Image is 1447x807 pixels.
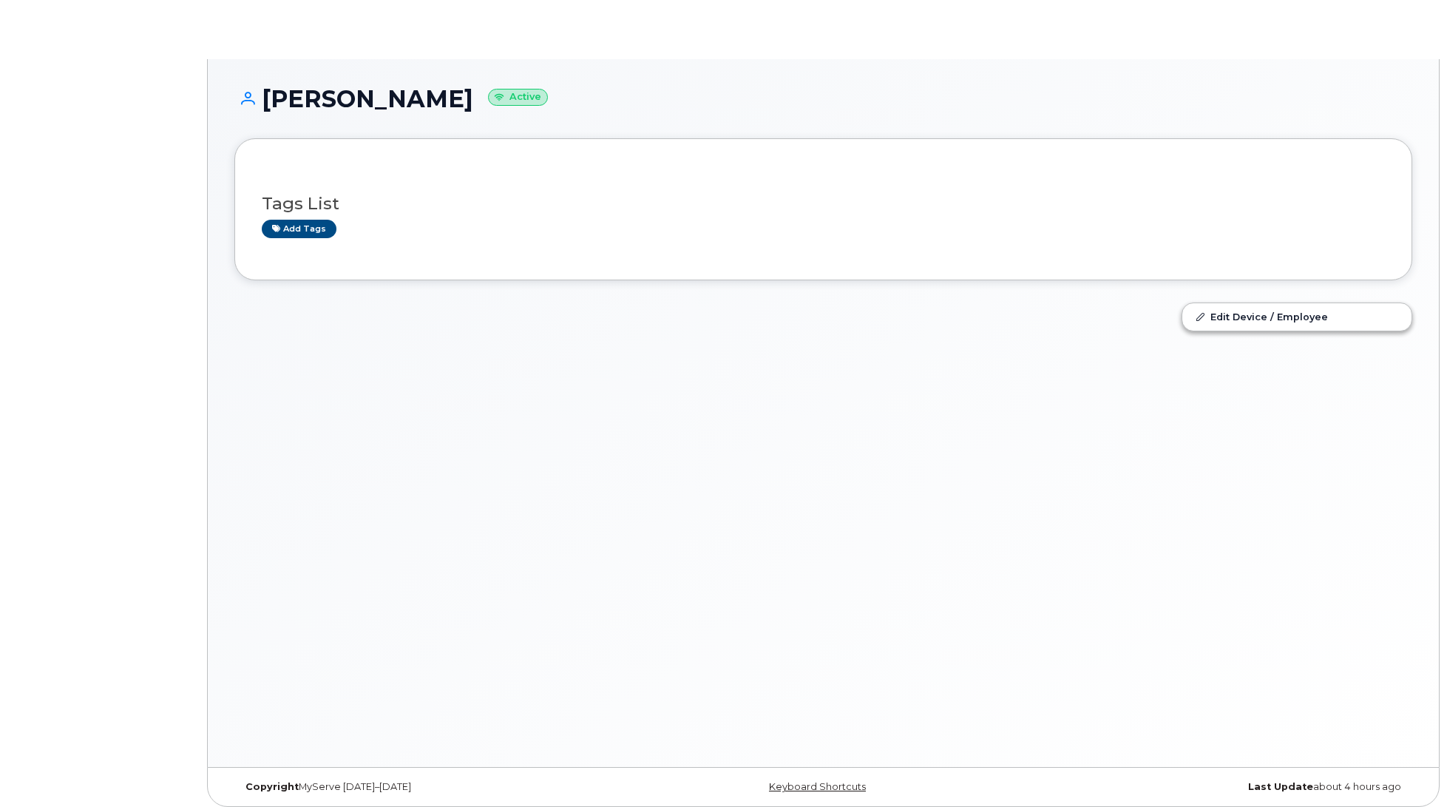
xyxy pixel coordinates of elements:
[488,89,548,106] small: Active
[1248,781,1313,792] strong: Last Update
[234,781,627,793] div: MyServe [DATE]–[DATE]
[769,781,866,792] a: Keyboard Shortcuts
[262,220,336,238] a: Add tags
[1020,781,1412,793] div: about 4 hours ago
[1182,303,1412,330] a: Edit Device / Employee
[262,195,1385,213] h3: Tags List
[245,781,299,792] strong: Copyright
[234,86,1412,112] h1: [PERSON_NAME]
